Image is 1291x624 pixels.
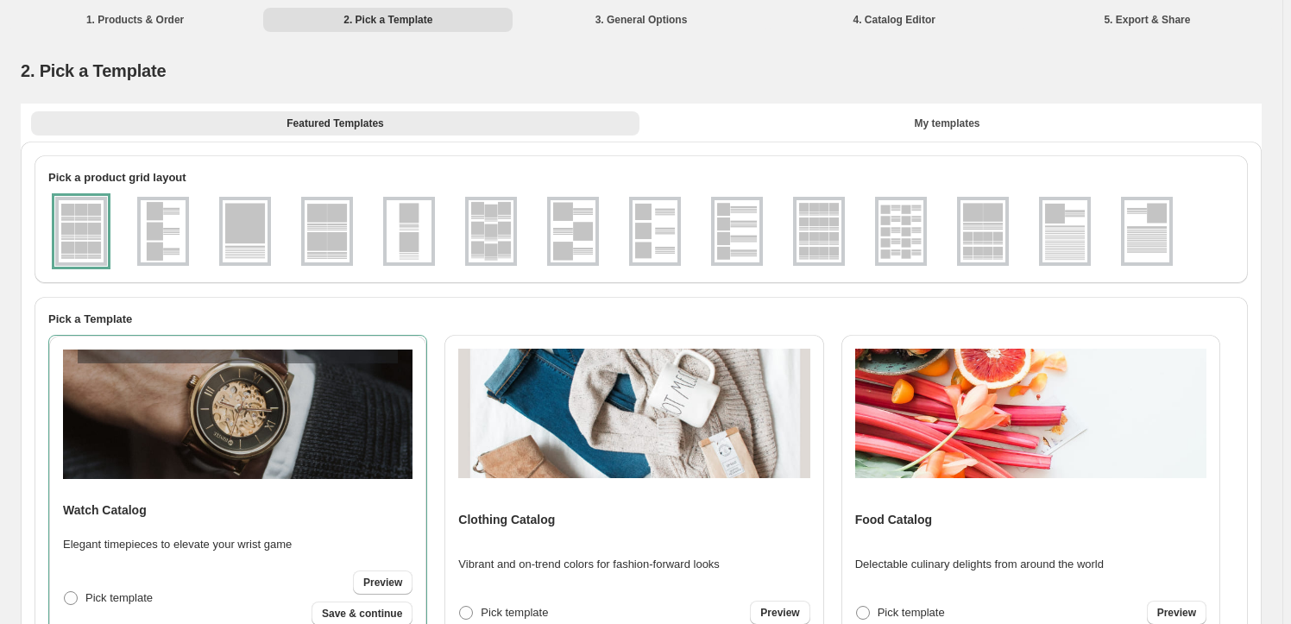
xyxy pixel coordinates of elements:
span: My templates [914,117,979,130]
h2: Pick a product grid layout [48,169,1234,186]
h4: Food Catalog [855,511,932,528]
span: Pick template [481,606,548,619]
img: g1x3v2 [551,200,595,262]
p: Delectable culinary delights from around the world [855,556,1104,573]
img: g2x1_4x2v1 [960,200,1005,262]
img: g3x3v2 [469,200,513,262]
p: Elegant timepieces to elevate your wrist game [63,536,292,553]
span: Preview [363,576,402,589]
span: 2. Pick a Template [21,61,166,80]
img: g1x4v1 [715,200,759,262]
img: g1x1v2 [1042,200,1087,262]
img: g1x3v1 [141,200,186,262]
img: g1x2v1 [387,200,431,262]
h4: Watch Catalog [63,501,147,519]
h2: Pick a Template [48,311,1234,328]
img: g1x1v1 [223,200,268,262]
span: Pick template [878,606,945,619]
a: Preview [353,570,412,595]
img: g1x1v3 [1124,200,1169,262]
span: Save & continue [322,607,402,621]
span: Pick template [85,591,153,604]
span: Featured Templates [287,117,383,130]
span: Preview [1157,606,1196,620]
img: g1x3v3 [633,200,677,262]
h4: Clothing Catalog [458,511,555,528]
p: Vibrant and on-trend colors for fashion-forward looks [458,556,720,573]
span: Preview [760,606,799,620]
img: g4x4v1 [797,200,841,262]
img: g2x5v1 [879,200,923,262]
img: g2x2v1 [305,200,350,262]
